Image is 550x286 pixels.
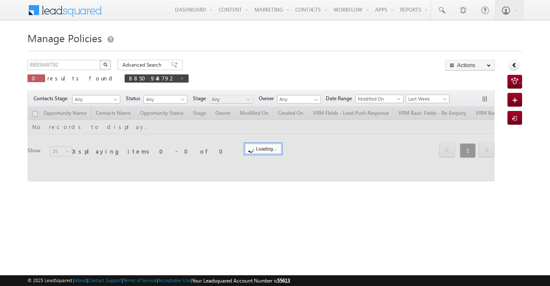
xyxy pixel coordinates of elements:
a: Modified On [355,95,403,103]
a: Show All Items [309,95,320,104]
input: Type to Search [277,95,321,104]
span: Owner [259,95,277,102]
span: Last Week [406,95,447,103]
a: Any [209,95,253,104]
a: Last Week [406,95,449,103]
span: 55613 [277,277,290,284]
span: Stage [193,95,209,102]
span: Any [144,95,185,103]
img: Search [103,62,107,67]
span: Manage Policies [27,31,102,45]
button: Actions [445,60,495,71]
div: Loading... [245,144,281,154]
span: 8850948792 [129,74,176,82]
span: Any [73,95,117,103]
a: Any [144,95,187,104]
a: Any [72,95,120,104]
a: Contact Support [88,277,122,283]
span: Date Range [326,95,355,102]
span: Any [210,95,251,103]
span: Modified On [356,95,400,103]
span: Contacts Stage [34,95,71,102]
a: About [74,277,87,283]
span: results found [47,74,116,82]
span: © 2025 LeadSquared | | | | | [27,277,290,285]
a: Acceptable Use [158,277,191,283]
span: Your Leadsquared Account Number is [192,277,290,284]
span: 0 [32,74,41,82]
span: Status [126,95,144,102]
a: Terms of Service [123,277,157,283]
span: Advanced Search [122,61,164,69]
